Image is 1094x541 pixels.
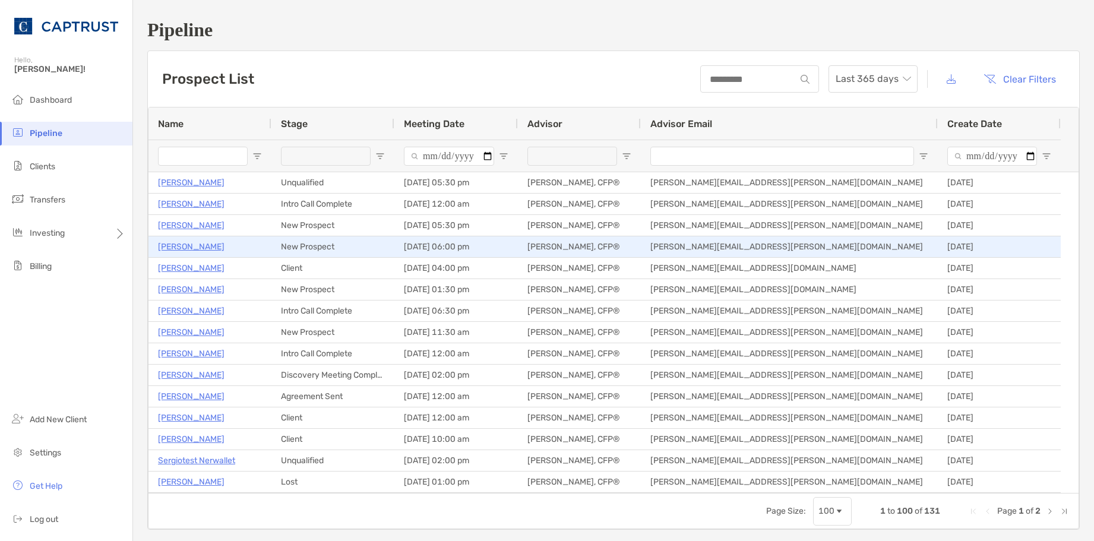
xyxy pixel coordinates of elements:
div: [DATE] [938,215,1061,236]
div: [PERSON_NAME][EMAIL_ADDRESS][PERSON_NAME][DOMAIN_NAME] [641,194,938,214]
div: [PERSON_NAME][EMAIL_ADDRESS][PERSON_NAME][DOMAIN_NAME] [641,236,938,257]
span: 1 [1019,506,1024,516]
a: [PERSON_NAME] [158,197,225,211]
div: Previous Page [983,507,992,516]
div: [DATE] 06:30 pm [394,300,518,321]
div: [PERSON_NAME], CFP® [518,258,641,279]
img: transfers icon [11,192,25,206]
div: [DATE] [938,258,1061,279]
span: Page [997,506,1017,516]
span: Dashboard [30,95,72,105]
span: Transfers [30,195,65,205]
button: Open Filter Menu [375,151,385,161]
span: Advisor Email [650,118,712,129]
a: [PERSON_NAME] [158,389,225,404]
p: [PERSON_NAME] [158,261,225,276]
div: [PERSON_NAME][EMAIL_ADDRESS][PERSON_NAME][DOMAIN_NAME] [641,300,938,321]
a: [PERSON_NAME] [158,368,225,382]
div: [DATE] [938,172,1061,193]
img: billing icon [11,258,25,273]
img: investing icon [11,225,25,239]
div: [DATE] [938,300,1061,321]
div: [PERSON_NAME][EMAIL_ADDRESS][PERSON_NAME][DOMAIN_NAME] [641,343,938,364]
img: dashboard icon [11,92,25,106]
span: Add New Client [30,415,87,425]
div: Lost [271,472,394,492]
div: [DATE] 02:00 pm [394,450,518,471]
a: Sergiotest Nerwallet [158,453,235,468]
div: Intro Call Complete [271,194,394,214]
p: [PERSON_NAME] [158,218,225,233]
input: Create Date Filter Input [947,147,1037,166]
span: Get Help [30,481,62,491]
div: [PERSON_NAME][EMAIL_ADDRESS][PERSON_NAME][DOMAIN_NAME] [641,450,938,471]
span: Stage [281,118,308,129]
div: [PERSON_NAME], CFP® [518,343,641,364]
div: [PERSON_NAME], CFP® [518,429,641,450]
span: of [915,506,922,516]
div: [PERSON_NAME][EMAIL_ADDRESS][PERSON_NAME][DOMAIN_NAME] [641,172,938,193]
div: Page Size: [766,506,806,516]
button: Open Filter Menu [919,151,928,161]
span: Settings [30,448,61,458]
div: [DATE] 04:00 pm [394,258,518,279]
div: Unqualified [271,172,394,193]
div: Next Page [1045,507,1055,516]
button: Open Filter Menu [499,151,508,161]
span: [PERSON_NAME]! [14,64,125,74]
span: 1 [880,506,886,516]
span: to [887,506,895,516]
span: of [1026,506,1033,516]
a: [PERSON_NAME] [158,239,225,254]
span: Pipeline [30,128,62,138]
div: [DATE] [938,279,1061,300]
div: Agreement Sent [271,386,394,407]
img: get-help icon [11,478,25,492]
div: [PERSON_NAME][EMAIL_ADDRESS][PERSON_NAME][DOMAIN_NAME] [641,215,938,236]
div: New Prospect [271,322,394,343]
div: Intro Call Complete [271,343,394,364]
div: [PERSON_NAME], CFP® [518,450,641,471]
div: [PERSON_NAME], CFP® [518,472,641,492]
img: input icon [801,75,810,84]
div: [DATE] [938,429,1061,450]
div: [PERSON_NAME][EMAIL_ADDRESS][PERSON_NAME][DOMAIN_NAME] [641,472,938,492]
div: [PERSON_NAME], CFP® [518,194,641,214]
a: [PERSON_NAME] [158,474,225,489]
a: [PERSON_NAME] [158,432,225,447]
div: [DATE] 05:30 pm [394,172,518,193]
div: [DATE] 01:00 pm [394,472,518,492]
div: New Prospect [271,279,394,300]
span: Meeting Date [404,118,464,129]
button: Open Filter Menu [252,151,262,161]
span: Last 365 days [836,66,910,92]
div: [DATE] [938,322,1061,343]
div: [DATE] 02:00 pm [394,365,518,385]
img: clients icon [11,159,25,173]
div: [PERSON_NAME][EMAIL_ADDRESS][PERSON_NAME][DOMAIN_NAME] [641,322,938,343]
div: [PERSON_NAME][EMAIL_ADDRESS][DOMAIN_NAME] [641,258,938,279]
div: First Page [969,507,978,516]
div: [DATE] 12:00 am [394,386,518,407]
div: Discovery Meeting Complete [271,365,394,385]
div: [DATE] 10:00 am [394,429,518,450]
div: Unqualified [271,450,394,471]
div: [PERSON_NAME], CFP® [518,300,641,321]
img: logout icon [11,511,25,526]
div: Client [271,407,394,428]
a: [PERSON_NAME] [158,346,225,361]
span: 100 [897,506,913,516]
button: Open Filter Menu [1042,151,1051,161]
button: Open Filter Menu [622,151,631,161]
div: [PERSON_NAME], CFP® [518,407,641,428]
input: Meeting Date Filter Input [404,147,494,166]
span: Investing [30,228,65,238]
a: [PERSON_NAME] [158,282,225,297]
div: [DATE] 05:30 pm [394,215,518,236]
